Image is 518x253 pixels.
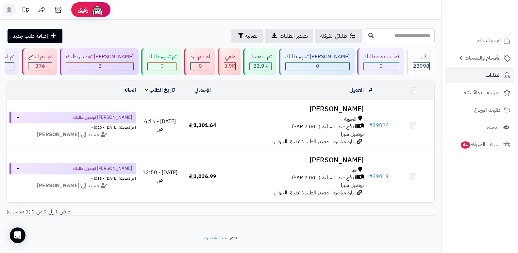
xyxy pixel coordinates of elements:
h3: [PERSON_NAME] [227,156,364,164]
span: 3 [380,62,383,70]
div: مسند إلى: [5,131,141,138]
span: [DATE] - 6:16 ص [144,117,176,133]
span: [DATE] - 12:50 ص [142,169,177,184]
span: السلات المتروكة [460,140,501,149]
span: 3.9K [224,62,235,70]
a: #39024 [369,121,389,129]
a: الطلبات [445,67,514,83]
span: إضافة طلب جديد [13,32,48,40]
div: اخر تحديث: [DATE] - 3:20 م [9,123,136,130]
img: ai-face.png [91,3,104,16]
span: 1,301.64 [189,121,216,129]
span: الطلبات [486,71,501,80]
div: تم التوصيل [249,53,272,61]
a: المراجعات والأسئلة [445,85,514,100]
a: [PERSON_NAME] توصيل طلبك 2 [58,48,140,75]
a: الحالة [124,86,136,94]
h3: [PERSON_NAME] [227,105,364,113]
span: 0 [316,62,319,70]
a: تم التوصيل 23.9K [242,48,278,75]
span: 0 [199,62,202,70]
a: #39019 [369,172,389,180]
span: طلبات الإرجاع [474,105,501,115]
div: [PERSON_NAME] توصيل طلبك [66,53,134,61]
a: إضافة طلب جديد [8,29,62,43]
span: رفيق [78,6,88,14]
a: لوحة التحكم [445,33,514,48]
span: زيارة مباشرة - مصدر الطلب: تطبيق الجوال [274,189,355,197]
img: logo-2.png [474,16,512,30]
span: توصيل شبرا [341,181,364,189]
span: 376 [35,62,45,70]
span: [PERSON_NAME] توصيل طلبك [73,165,132,172]
span: 3,036.99 [189,172,216,180]
div: اخر تحديث: [DATE] - 3:33 م [9,174,136,181]
a: طلبات الإرجاع [445,102,514,118]
span: الدفع عند التسليم (+7.00 SAR) [292,123,357,131]
span: 28098 [413,62,429,70]
a: متجرة [204,234,216,242]
div: Open Intercom Messenger [10,227,25,243]
span: # [369,172,373,180]
span: قيا [351,167,357,174]
span: طلباتي المُوكلة [320,32,347,40]
a: العميل [349,86,364,94]
div: مسند إلى: [5,182,141,190]
span: 0 [160,62,164,70]
div: 0 [286,63,349,70]
span: 2 [98,62,102,70]
div: ملغي [224,53,236,61]
a: تاريخ الطلب [145,86,175,94]
a: تحديثات المنصة [17,3,34,18]
div: لم يتم الرد [190,53,210,61]
a: الكل28098 [405,48,436,75]
a: السلات المتروكة44 [445,137,514,153]
div: 2 [66,63,133,70]
a: الإجمالي [194,86,211,94]
div: 3864 [224,63,235,70]
div: تم تجهيز طلبك [147,53,176,61]
div: عرض 1 إلى 2 من 2 (1 صفحات) [2,208,221,216]
span: زيارة مباشرة - مصدر الطلب: تطبيق الجوال [274,138,355,146]
div: 0 [148,63,176,70]
div: 376 [28,63,52,70]
div: 0 [191,63,210,70]
strong: [PERSON_NAME] [37,182,79,190]
a: تمت جدولة طلبك 3 [356,48,405,75]
span: # [369,121,373,129]
a: ملغي 3.9K [216,48,242,75]
span: 44 [461,141,470,149]
div: [PERSON_NAME] تجهيز طلبك [285,53,350,61]
div: تمت جدولة طلبك [363,53,399,61]
span: تصدير الطلبات [280,32,308,40]
a: لم يتم الدفع 376 [21,48,58,75]
span: المراجعات والأسئلة [464,88,501,97]
span: الحوية [344,116,357,123]
a: لم يتم الرد 0 [183,48,216,75]
div: 3 [364,63,399,70]
a: تصدير الطلبات [265,29,313,43]
a: تم تجهيز طلبك 0 [140,48,183,75]
div: 23853 [250,63,271,70]
a: طلباتي المُوكلة [315,29,362,43]
span: لوحة التحكم [476,36,501,45]
a: [PERSON_NAME] تجهيز طلبك 0 [278,48,356,75]
span: توصيل شبرا [341,130,364,138]
button: تصفية [231,29,263,43]
div: الكل [413,53,430,61]
span: تصفية [245,32,258,40]
a: # [369,86,372,94]
a: العملاء [445,119,514,135]
span: [PERSON_NAME] توصيل طلبك [73,114,132,121]
div: لم يتم الدفع [28,53,52,61]
span: الأقسام والمنتجات [465,53,501,63]
strong: [PERSON_NAME] [37,131,79,138]
span: العملاء [487,123,500,132]
span: 23.9K [253,62,268,70]
span: الدفع عند التسليم (+7.00 SAR) [292,174,357,182]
